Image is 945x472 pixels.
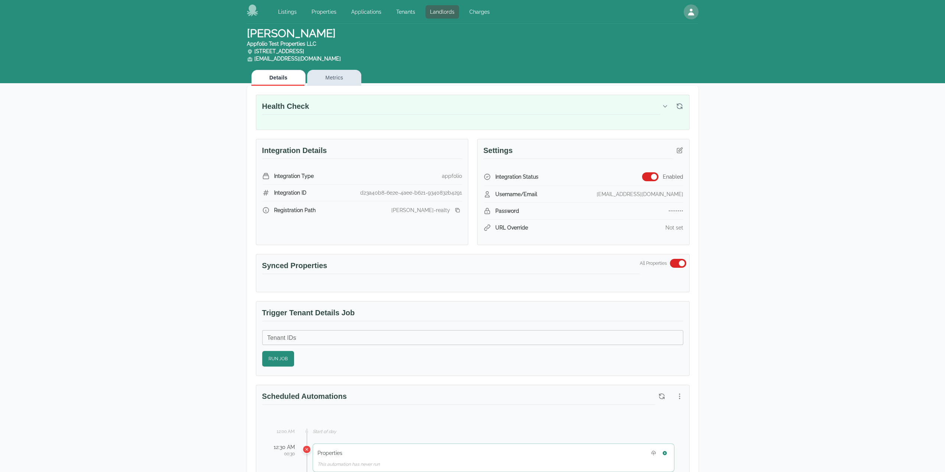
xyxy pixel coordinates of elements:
button: Details [251,70,306,86]
div: 12:30 AM [271,443,295,451]
div: Appfolio Test Properties LLC [247,40,347,48]
button: Run Properties now [660,448,669,458]
div: Not set [665,224,683,231]
h3: Scheduled Automations [262,391,655,405]
button: More options [673,390,686,403]
div: [EMAIL_ADDRESS][DOMAIN_NAME] [597,191,683,198]
h3: Health Check [262,101,660,115]
div: appfolio [442,172,462,180]
button: Metrics [307,70,361,86]
h3: Trigger Tenant Details Job [262,307,683,321]
div: •••••••• [668,207,683,215]
span: Integration ID [274,189,306,196]
span: [STREET_ADDRESS] [247,48,304,54]
span: Enabled [663,173,683,180]
span: Integration Status [495,173,538,180]
button: Upload Properties file [649,448,658,458]
div: [PERSON_NAME]-realty [391,206,450,214]
a: [EMAIL_ADDRESS][DOMAIN_NAME] [254,56,341,62]
a: Tenants [392,5,420,19]
a: Charges [465,5,494,19]
h5: Properties [317,449,342,457]
button: Refresh scheduled automations [655,390,668,403]
a: Listings [274,5,301,19]
div: d23a40b8-6e2e-4aee-b621-9340832b4291 [360,189,462,196]
span: Username/Email [495,191,537,198]
h3: Synced Properties [262,260,640,274]
h1: [PERSON_NAME] [247,27,347,62]
div: Properties was scheduled for 12:30 AM but missed its scheduled time and hasn't run [302,445,311,454]
span: Registration Path [274,206,316,214]
button: Refresh health check [673,100,686,113]
a: Properties [307,5,341,19]
span: Password [495,207,519,215]
a: Applications [347,5,386,19]
h3: Integration Details [262,145,462,159]
button: Edit integration credentials [673,144,686,157]
h3: Settings [483,145,673,159]
div: This automation has never run [317,461,669,467]
button: Switch to select specific properties [670,259,686,268]
span: URL Override [495,224,528,231]
div: 00:30 [271,451,295,457]
div: 12:00 AM [271,429,295,434]
span: All Properties [640,260,667,266]
div: Start of day [313,429,674,434]
a: Landlords [426,5,459,19]
span: Integration Type [274,172,314,180]
button: Run Job [262,351,294,367]
button: Copy registration link [453,206,462,215]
